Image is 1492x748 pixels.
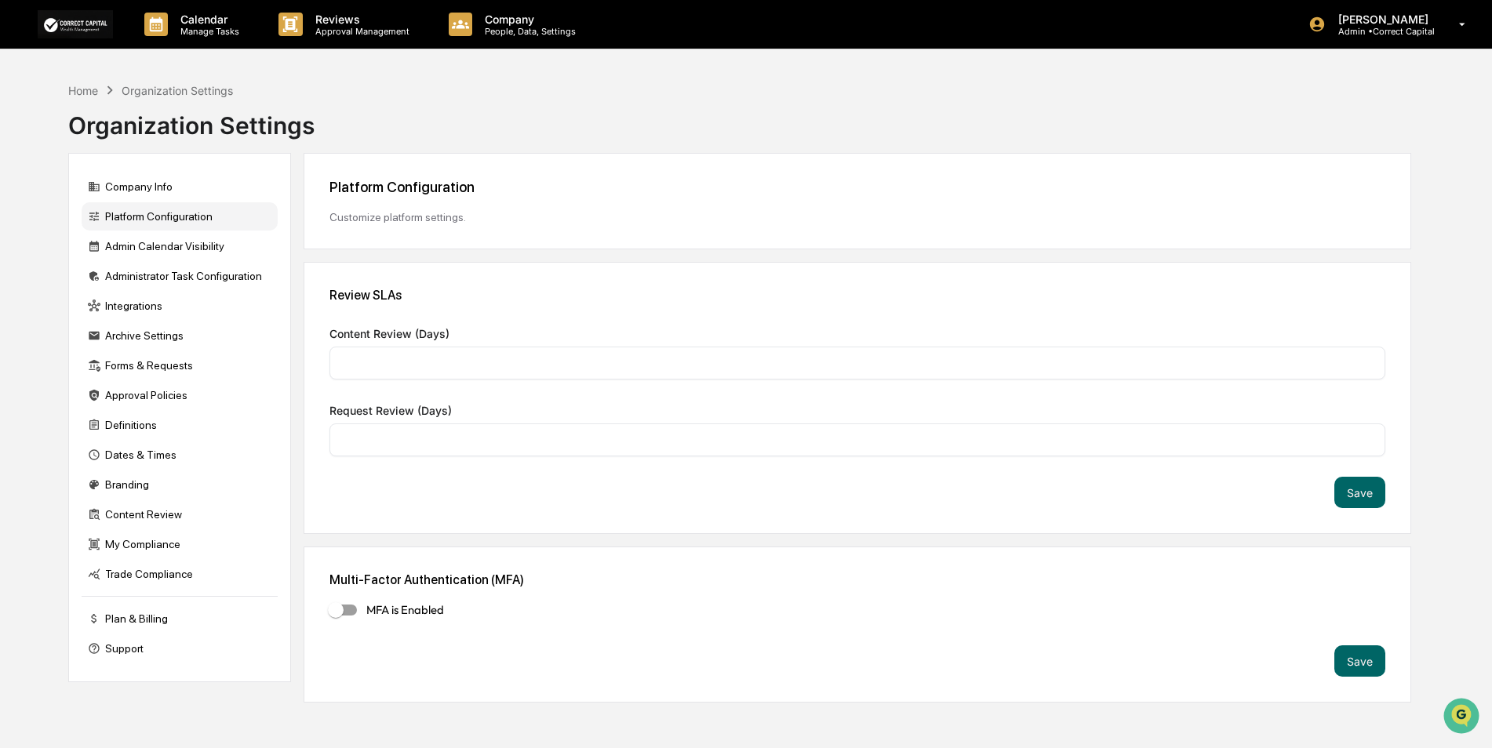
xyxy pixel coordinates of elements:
div: My Compliance [82,530,278,558]
div: Review SLAs [329,288,1385,303]
div: We're available if you need us! [53,136,198,148]
p: People, Data, Settings [472,26,584,37]
div: Platform Configuration [82,202,278,231]
div: Archive Settings [82,321,278,350]
span: Data Lookup [31,227,99,243]
div: Customize platform settings. [329,211,1385,223]
p: Admin • Correct Capital [1326,26,1436,37]
div: Content Review [82,500,278,528]
div: Integrations [82,292,278,320]
span: MFA is Enabled [366,601,444,619]
div: 🖐️ [16,199,28,212]
div: Start new chat [53,120,257,136]
div: Multi-Factor Authentication (MFA) [329,572,1385,587]
div: Approval Policies [82,381,278,409]
div: Plan & Billing [82,605,278,633]
button: Save [1334,645,1385,677]
div: Organization Settings [68,99,315,140]
p: Manage Tasks [168,26,247,37]
span: Attestations [129,198,195,213]
div: Platform Configuration [329,179,1385,195]
div: Trade Compliance [82,560,278,588]
img: logo [38,10,113,38]
div: Administrator Task Configuration [82,262,278,290]
div: Support [82,634,278,663]
button: Save [1334,477,1385,508]
p: Reviews [303,13,417,26]
p: Company [472,13,584,26]
a: Powered byPylon [111,265,190,278]
span: Preclearance [31,198,101,213]
div: 🗄️ [114,199,126,212]
span: Content Review (Days) [329,327,449,340]
p: Calendar [168,13,247,26]
div: Organization Settings [122,84,233,97]
div: 🔎 [16,229,28,241]
a: 🔎Data Lookup [9,221,105,249]
div: Branding [82,470,278,499]
a: 🗄️Attestations [107,191,201,220]
div: Forms & Requests [82,351,278,379]
span: Pylon [156,266,190,278]
div: Dates & Times [82,441,278,469]
div: Company Info [82,172,278,201]
div: Definitions [82,411,278,439]
a: 🖐️Preclearance [9,191,107,220]
iframe: Open customer support [1442,696,1484,739]
div: Home [68,84,98,97]
p: How can we help? [16,33,286,58]
img: 1746055101610-c473b297-6a78-478c-a979-82029cc54cd1 [16,120,44,148]
p: Approval Management [303,26,417,37]
button: Start new chat [267,125,286,143]
span: Request Review (Days) [329,404,452,417]
p: [PERSON_NAME] [1326,13,1436,26]
div: Admin Calendar Visibility [82,232,278,260]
